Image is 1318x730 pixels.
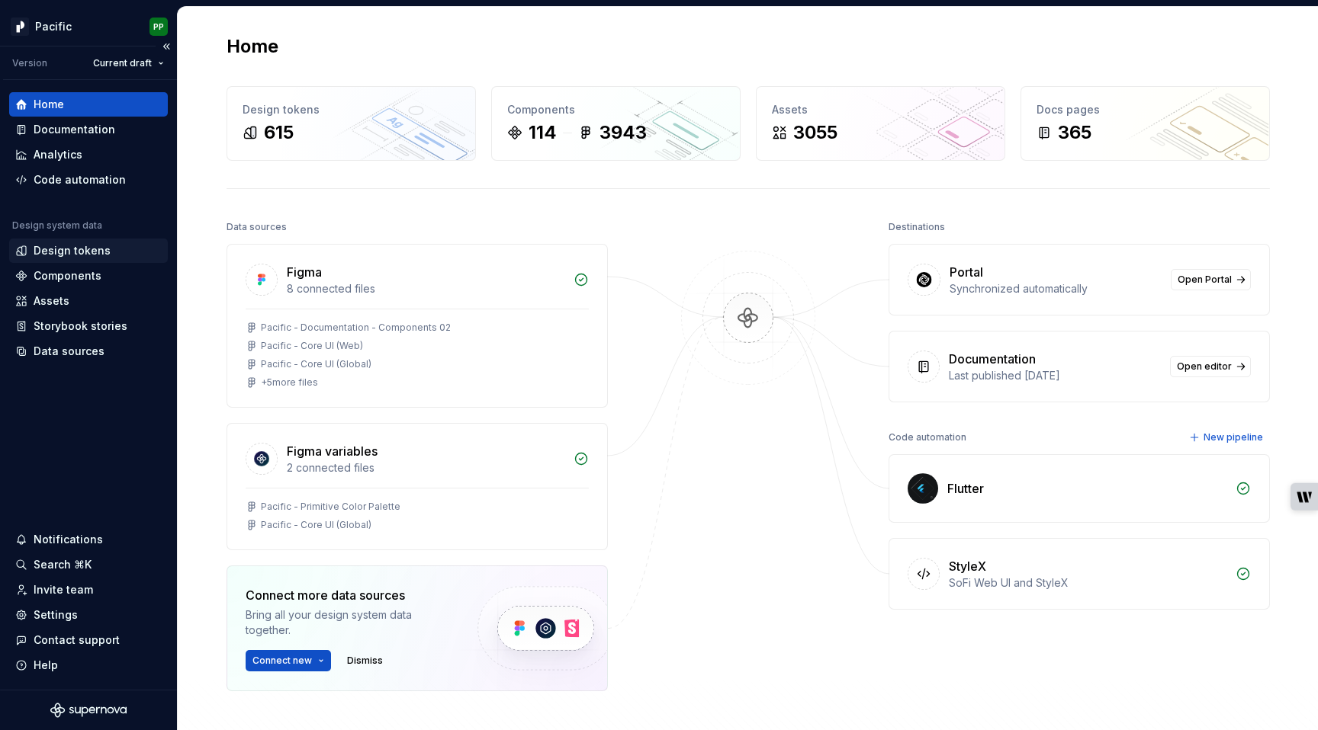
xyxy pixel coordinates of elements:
[153,21,164,33] div: PP
[34,147,82,162] div: Analytics
[9,264,168,288] a: Components
[86,53,171,74] button: Current draft
[227,423,608,550] a: Figma variables2 connected filesPacific - Primitive Color PalettePacific - Core UI (Global)
[9,239,168,263] a: Design tokens
[947,479,984,498] div: Flutter
[287,263,322,281] div: Figma
[261,358,371,370] div: Pacific - Core UI (Global)
[949,575,1226,591] div: SoFi Web UI and StyleX
[246,607,452,638] div: Bring all your design system data together.
[34,344,104,359] div: Data sources
[529,120,557,145] div: 114
[246,586,452,604] div: Connect more data sources
[889,216,945,238] div: Destinations
[34,172,126,187] div: Code automation
[11,18,29,36] img: 8d0dbd7b-a897-4c39-8ca0-62fbda938e11.png
[793,120,837,145] div: 3055
[347,655,383,667] span: Dismiss
[1037,102,1254,117] div: Docs pages
[261,376,318,389] div: + 5 more files
[9,603,168,627] a: Settings
[50,703,127,718] svg: Supernova Logo
[507,102,725,117] div: Components
[34,122,115,137] div: Documentation
[34,268,101,283] div: Components
[9,92,168,117] a: Home
[1171,269,1251,290] a: Open Portal
[12,219,102,232] div: Design system data
[34,532,103,547] div: Notifications
[949,557,986,575] div: StyleX
[34,293,69,309] div: Assets
[9,628,168,652] button: Contact support
[9,339,168,363] a: Data sources
[1170,356,1251,377] a: Open editor
[34,582,93,597] div: Invite team
[246,650,331,671] button: Connect new
[261,519,371,531] div: Pacific - Core UI (Global)
[949,368,1161,383] div: Last published [DATE]
[287,460,564,475] div: 2 connected files
[1185,427,1270,448] button: New pipeline
[252,655,312,667] span: Connect new
[600,120,647,145] div: 3943
[261,340,363,352] div: Pacific - Core UI (Web)
[772,102,989,117] div: Assets
[34,319,127,334] div: Storybook stories
[227,216,287,238] div: Data sources
[950,263,983,281] div: Portal
[12,57,47,69] div: Version
[491,86,741,161] a: Components1143943
[261,501,400,513] div: Pacific - Primitive Color Palette
[34,97,64,112] div: Home
[287,281,564,296] div: 8 connected files
[34,632,120,648] div: Contact support
[1058,120,1091,145] div: 365
[156,36,177,57] button: Collapse sidebar
[227,244,608,408] a: Figma8 connected filesPacific - Documentation - Components 02Pacific - Core UI (Web)Pacific - Cor...
[34,658,58,673] div: Help
[1178,274,1232,286] span: Open Portal
[9,578,168,602] a: Invite team
[1177,360,1232,373] span: Open editor
[9,527,168,552] button: Notifications
[9,142,168,167] a: Analytics
[1021,86,1270,161] a: Docs pages365
[93,57,152,69] span: Current draft
[9,653,168,677] button: Help
[9,552,168,577] button: Search ⌘K
[3,10,174,43] button: PacificPP
[35,19,72,34] div: Pacific
[1204,431,1263,443] span: New pipeline
[950,281,1162,296] div: Synchronized automatically
[9,168,168,192] a: Code automation
[243,102,460,117] div: Design tokens
[264,120,294,145] div: 615
[261,322,451,334] div: Pacific - Documentation - Components 02
[34,557,92,572] div: Search ⌘K
[949,350,1036,368] div: Documentation
[227,34,278,59] h2: Home
[756,86,1005,161] a: Assets3055
[9,117,168,142] a: Documentation
[227,86,476,161] a: Design tokens615
[9,314,168,338] a: Storybook stories
[287,442,378,460] div: Figma variables
[34,243,111,258] div: Design tokens
[34,607,78,623] div: Settings
[9,289,168,313] a: Assets
[340,650,390,671] button: Dismiss
[889,427,966,448] div: Code automation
